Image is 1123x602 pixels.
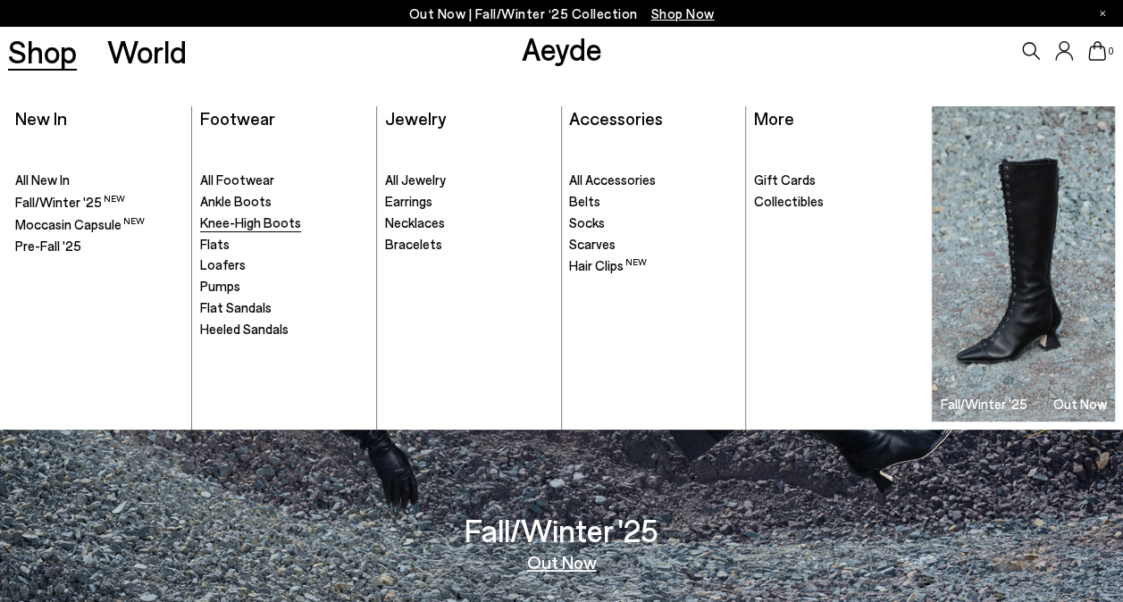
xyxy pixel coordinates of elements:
span: Belts [569,193,600,209]
a: New In [15,107,67,129]
span: Pre-Fall '25 [15,238,81,254]
a: Flats [200,236,368,254]
a: Loafers [200,256,368,274]
span: Scarves [569,236,616,252]
a: Fall/Winter '25 Out Now [932,106,1116,422]
a: All Footwear [200,171,368,189]
span: Flat Sandals [200,299,272,315]
a: Aeyde [522,29,602,67]
a: Out Now [527,553,597,571]
span: Moccasin Capsule [15,216,145,232]
p: Out Now | Fall/Winter ‘25 Collection [409,3,715,25]
a: Bracelets [385,236,553,254]
a: Pumps [200,278,368,296]
a: Gift Cards [754,171,923,189]
a: Belts [569,193,737,211]
a: More [754,107,794,129]
span: Flats [200,236,230,252]
span: Earrings [385,193,432,209]
span: Bracelets [385,236,442,252]
span: Collectibles [754,193,824,209]
a: Shop [8,36,77,67]
span: All Footwear [200,171,274,188]
span: Fall/Winter '25 [15,194,125,210]
span: Gift Cards [754,171,816,188]
h3: Fall/Winter '25 [465,514,658,546]
span: All Jewelry [385,171,446,188]
a: Heeled Sandals [200,321,368,339]
a: Hair Clips [569,256,737,275]
a: Jewelry [385,107,446,129]
h3: Out Now [1053,397,1107,411]
span: Socks [569,214,605,230]
h3: Fall/Winter '25 [940,397,1027,411]
span: Heeled Sandals [200,321,289,337]
span: 0 [1106,46,1115,56]
a: Moccasin Capsule [15,215,183,234]
img: Group_1295_900x.jpg [932,106,1116,422]
a: Collectibles [754,193,923,211]
a: Scarves [569,236,737,254]
span: Loafers [200,256,246,272]
a: 0 [1088,41,1106,61]
a: Footwear [200,107,275,129]
a: Accessories [569,107,663,129]
span: Navigate to /collections/new-in [651,5,715,21]
span: Pumps [200,278,240,294]
a: World [107,36,187,67]
a: Necklaces [385,214,553,232]
a: All Jewelry [385,171,553,189]
a: All New In [15,171,183,189]
span: Necklaces [385,214,445,230]
span: Knee-High Boots [200,214,301,230]
a: Earrings [385,193,553,211]
a: Pre-Fall '25 [15,238,183,255]
span: Ankle Boots [200,193,272,209]
a: Knee-High Boots [200,214,368,232]
a: Socks [569,214,737,232]
span: Hair Clips [569,257,647,273]
a: Fall/Winter '25 [15,193,183,212]
a: Ankle Boots [200,193,368,211]
a: All Accessories [569,171,737,189]
a: Flat Sandals [200,299,368,317]
span: All Accessories [569,171,656,188]
span: All New In [15,171,70,188]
